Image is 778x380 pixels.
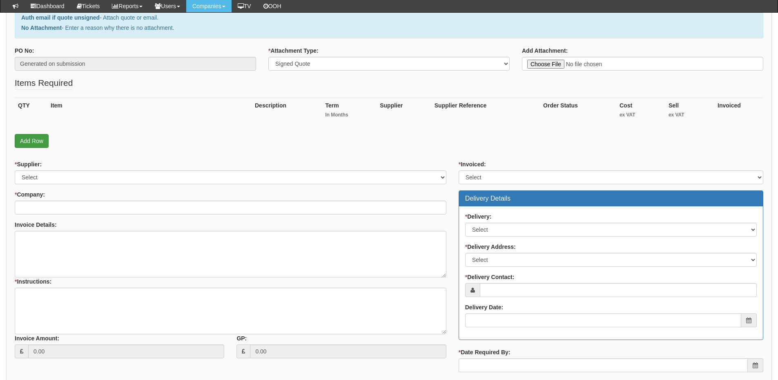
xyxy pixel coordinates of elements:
th: Sell [665,98,714,126]
label: Delivery Contact: [465,273,515,281]
label: Delivery: [465,212,492,221]
label: Attachment Type: [268,47,319,55]
label: Date Required By: [459,348,510,356]
p: - Enter a reason why there is no attachment. [21,24,757,32]
label: Invoiced: [459,160,486,168]
th: Invoiced [714,98,763,126]
small: In Months [325,112,373,118]
th: Order Status [540,98,616,126]
label: Supplier: [15,160,42,168]
legend: Items Required [15,77,73,89]
label: Delivery Date: [465,303,503,311]
label: Company: [15,190,45,199]
th: Item [47,98,252,126]
p: - Attach quote or email. [21,13,757,22]
b: Auth email if quote unsigned [21,14,100,21]
th: Supplier [377,98,431,126]
b: No Attachment [21,25,62,31]
a: Add Row [15,134,49,148]
label: Delivery Address: [465,243,516,251]
small: ex VAT [669,112,711,118]
th: Supplier Reference [431,98,540,126]
label: Add Attachment: [522,47,568,55]
th: QTY [15,98,47,126]
label: PO No: [15,47,34,55]
label: Invoice Amount: [15,334,59,342]
h3: Delivery Details [465,195,757,202]
label: GP: [236,334,247,342]
th: Description [252,98,322,126]
small: ex VAT [620,112,662,118]
th: Cost [616,98,665,126]
th: Term [322,98,377,126]
label: Invoice Details: [15,221,57,229]
label: Instructions: [15,277,51,286]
